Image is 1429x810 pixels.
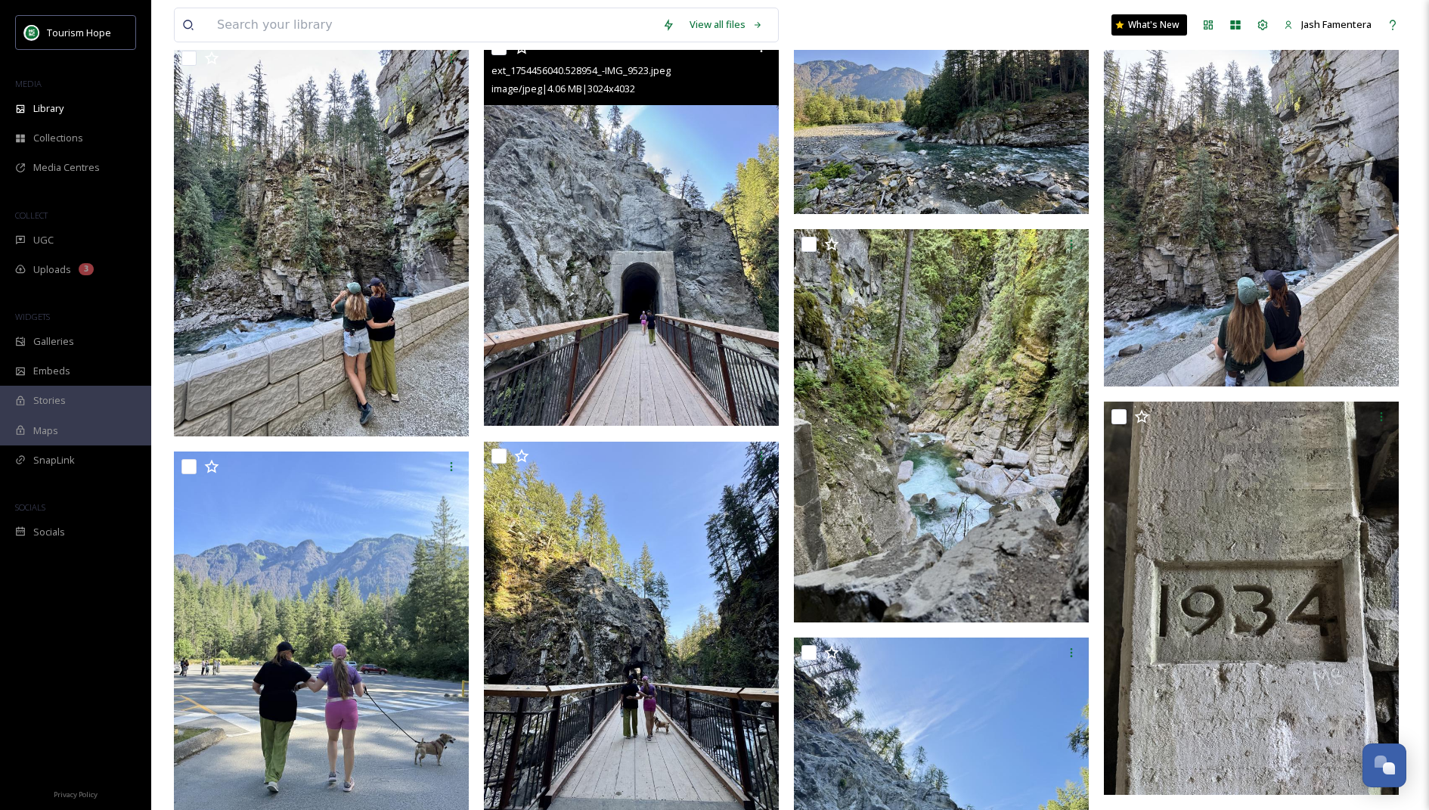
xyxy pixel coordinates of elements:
span: image/jpeg | 4.06 MB | 3024 x 4032 [491,82,635,95]
span: Uploads [33,262,71,277]
span: Maps [33,424,58,438]
a: What's New [1111,14,1187,36]
a: Privacy Policy [54,784,98,802]
span: Library [33,101,64,116]
span: SnapLink [33,453,75,467]
span: Embeds [33,364,70,378]
span: Tourism Hope [47,26,111,39]
span: Media Centres [33,160,100,175]
span: Galleries [33,334,74,349]
span: UGC [33,233,54,247]
input: Search your library [209,8,655,42]
span: Socials [33,525,65,539]
span: Jash Famentera [1301,17,1372,31]
button: Open Chat [1362,743,1406,787]
span: COLLECT [15,209,48,221]
span: Collections [33,131,83,145]
img: logo.png [24,25,39,40]
span: Privacy Policy [54,790,98,799]
span: SOCIALS [15,501,45,513]
img: ext_1754456041.628513_-IMG_9517.jpeg [174,43,469,436]
span: ext_1754456040.528954_-IMG_9523.jpeg [491,64,671,77]
img: ext_1754456040.528954_-IMG_9523.jpeg [484,33,779,427]
a: Jash Famentera [1276,10,1379,39]
span: Stories [33,393,66,408]
img: ext_1754456040.239479_-IMG_9527.jpeg [1104,402,1399,795]
span: WIDGETS [15,311,50,322]
span: MEDIA [15,78,42,89]
div: 3 [79,263,94,275]
img: ext_1754456040.285402_-IMG_9528.jpeg [794,229,1089,622]
a: View all files [682,10,770,39]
